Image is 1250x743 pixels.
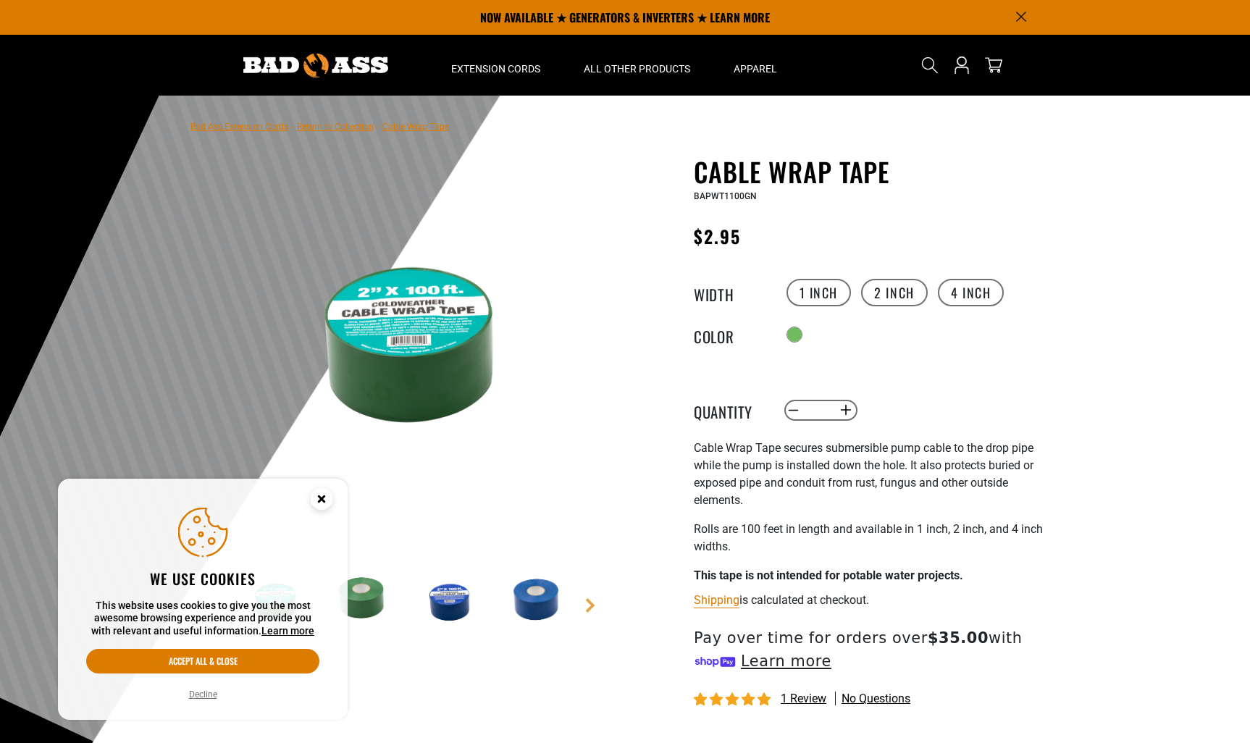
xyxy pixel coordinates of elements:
h2: We use cookies [86,569,319,588]
img: Bad Ass Extension Cords [243,54,388,77]
span: 5.00 stars [694,693,773,707]
label: 2 inch [861,279,928,306]
span: All Other Products [584,62,690,75]
label: 1 inch [787,279,852,306]
summary: All Other Products [562,35,712,96]
span: › [377,122,379,132]
button: Accept all & close [86,649,319,673]
span: › [291,122,294,132]
a: Shipping [694,593,739,607]
span: Apparel [734,62,777,75]
a: Bad Ass Extension Cords [190,122,288,132]
img: Green [321,558,405,642]
span: Extension Cords [451,62,540,75]
span: BAPWT1100GN [694,191,757,201]
legend: Color [694,325,766,344]
a: Return to Collection [297,122,374,132]
span: $2.95 [694,223,741,249]
img: Blue [496,558,580,642]
p: Rolls are 100 feet in length and available in 1 inch, 2 inch, and 4 inch widths. [694,521,1049,555]
a: Learn more [261,625,314,637]
button: Decline [185,687,222,702]
p: Cable Wrap Tape secures submersible pump cable to the drop pipe while the pump is installed down ... [694,440,1049,509]
a: Next [583,598,597,613]
summary: Search [918,54,941,77]
p: This website uses cookies to give you the most awesome browsing experience and provide you with r... [86,600,319,638]
nav: breadcrumbs [190,117,449,135]
strong: This tape is not intended for potable water projects. [694,568,963,582]
img: Green [233,159,582,508]
label: Quantity [694,400,766,419]
img: Blue [408,558,492,642]
label: 4 inch [938,279,1004,306]
summary: Apparel [712,35,799,96]
span: Cable Wrap Tape [382,122,449,132]
span: 1 review [781,692,826,705]
legend: Width [694,283,766,302]
summary: Extension Cords [429,35,562,96]
span: No questions [842,691,910,707]
div: is calculated at checkout. [694,590,1049,610]
h1: Cable Wrap Tape [694,156,1049,187]
aside: Cookie Consent [58,479,348,721]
